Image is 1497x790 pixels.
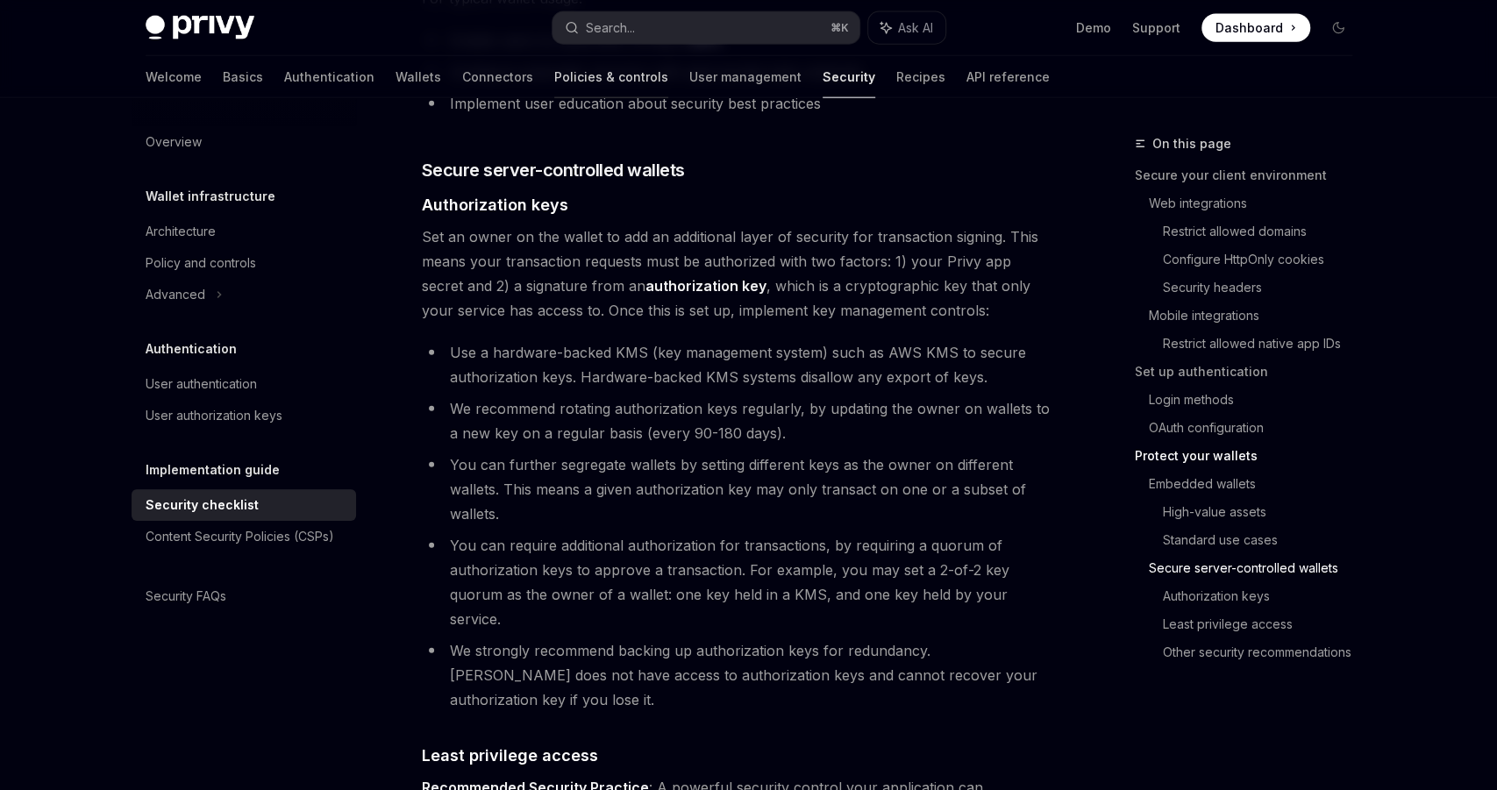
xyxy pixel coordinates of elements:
a: User authorization keys [132,400,356,431]
a: User management [689,56,802,98]
a: Welcome [146,56,202,98]
a: Secure server-controlled wallets [1149,554,1366,582]
a: Authorization keys [1163,582,1366,610]
a: Protect your wallets [1135,442,1366,470]
span: ⌘ K [830,21,849,35]
span: Least privilege access [422,744,598,767]
a: Security checklist [132,489,356,521]
div: Overview [146,132,202,153]
h5: Implementation guide [146,459,280,480]
div: Architecture [146,221,216,242]
a: Architecture [132,216,356,247]
a: Restrict allowed domains [1163,217,1366,246]
a: Web integrations [1149,189,1366,217]
li: We strongly recommend backing up authorization keys for redundancy. [PERSON_NAME] does not have a... [422,638,1054,712]
li: Use a hardware-backed KMS (key management system) such as AWS KMS to secure authorization keys. H... [422,340,1054,389]
span: On this page [1152,133,1231,154]
a: User authentication [132,368,356,400]
span: Dashboard [1215,19,1283,37]
a: Demo [1076,19,1111,37]
a: Support [1132,19,1180,37]
a: Overview [132,126,356,158]
div: Advanced [146,284,205,305]
div: Security FAQs [146,586,226,607]
div: Search... [586,18,635,39]
a: Policies & controls [554,56,668,98]
a: Security FAQs [132,580,356,612]
h5: Authentication [146,338,237,359]
a: Content Security Policies (CSPs) [132,521,356,552]
a: Security headers [1163,274,1366,302]
a: Security [823,56,875,98]
div: Content Security Policies (CSPs) [146,526,334,547]
a: Least privilege access [1163,610,1366,638]
a: High-value assets [1163,498,1366,526]
a: Login methods [1149,386,1366,414]
a: Set up authentication [1135,358,1366,386]
a: Recipes [896,56,945,98]
li: You can require additional authorization for transactions, by requiring a quorum of authorization... [422,533,1054,631]
button: Ask AI [868,12,945,44]
span: Secure server-controlled wallets [422,158,685,182]
a: Policy and controls [132,247,356,279]
a: Other security recommendations [1163,638,1366,666]
li: You can further segregate wallets by setting different keys as the owner on different wallets. Th... [422,452,1054,526]
span: Set an owner on the wallet to add an additional layer of security for transaction signing. This m... [422,224,1054,323]
div: Security checklist [146,495,259,516]
li: Implement user education about security best practices [422,91,1054,116]
a: Wallets [396,56,441,98]
div: Policy and controls [146,253,256,274]
span: Ask AI [898,19,933,37]
a: authorization key [645,277,766,295]
a: OAuth configuration [1149,414,1366,442]
a: Basics [223,56,263,98]
a: Connectors [462,56,533,98]
a: Authentication [284,56,374,98]
span: Authorization keys [422,193,568,217]
a: Standard use cases [1163,526,1366,554]
div: User authorization keys [146,405,282,426]
a: Restrict allowed native app IDs [1163,330,1366,358]
a: Mobile integrations [1149,302,1366,330]
button: Search...⌘K [552,12,859,44]
li: We recommend rotating authorization keys regularly, by updating the owner on wallets to a new key... [422,396,1054,445]
a: Dashboard [1201,14,1310,42]
a: Configure HttpOnly cookies [1163,246,1366,274]
a: Embedded wallets [1149,470,1366,498]
div: User authentication [146,374,257,395]
button: Toggle dark mode [1324,14,1352,42]
h5: Wallet infrastructure [146,186,275,207]
a: API reference [966,56,1050,98]
img: dark logo [146,16,254,40]
a: Secure your client environment [1135,161,1366,189]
